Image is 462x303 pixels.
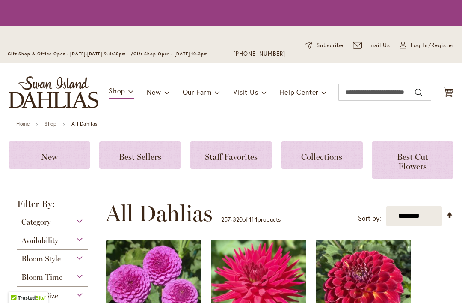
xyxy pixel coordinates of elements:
[397,152,428,171] span: Best Cut Flowers
[21,236,58,245] span: Availability
[411,41,454,50] span: Log In/Register
[221,213,281,226] p: - of products
[9,199,97,213] strong: Filter By:
[133,51,208,57] span: Gift Shop Open - [DATE] 10-3pm
[190,141,272,169] a: Staff Favorites
[71,120,98,127] strong: All Dahlias
[233,87,258,96] span: Visit Us
[41,152,58,162] span: New
[415,86,423,99] button: Search
[119,152,161,162] span: Best Sellers
[44,120,56,127] a: Shop
[366,41,391,50] span: Email Us
[279,87,318,96] span: Help Center
[248,215,258,223] span: 414
[6,273,30,297] iframe: Launch Accessibility Center
[372,141,453,179] a: Best Cut Flowers
[234,50,285,58] a: [PHONE_NUMBER]
[109,86,125,95] span: Shop
[21,273,62,282] span: Bloom Time
[301,152,342,162] span: Collections
[281,141,363,169] a: Collections
[233,215,243,223] span: 320
[205,152,258,162] span: Staff Favorites
[106,201,213,226] span: All Dahlias
[9,76,98,108] a: store logo
[358,210,381,226] label: Sort by:
[221,215,231,223] span: 257
[8,51,133,57] span: Gift Shop & Office Open - [DATE]-[DATE] 9-4:30pm /
[183,87,212,96] span: Our Farm
[400,41,454,50] a: Log In/Register
[99,141,181,169] a: Best Sellers
[21,217,50,227] span: Category
[16,120,30,127] a: Home
[21,291,58,300] span: Bloom Size
[21,254,61,264] span: Bloom Style
[305,41,344,50] a: Subscribe
[9,141,90,169] a: New
[317,41,344,50] span: Subscribe
[147,87,161,96] span: New
[353,41,391,50] a: Email Us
